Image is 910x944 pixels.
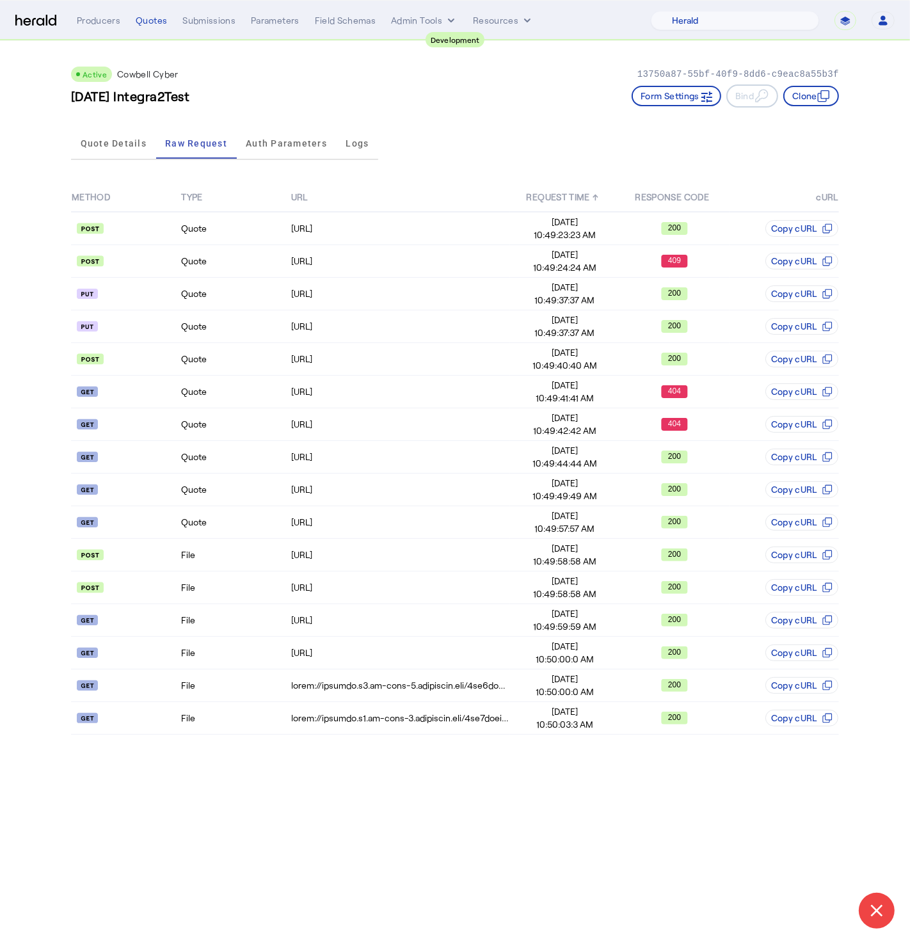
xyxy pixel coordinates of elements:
span: [DATE] [511,673,619,685]
div: [URL] [291,548,509,561]
button: Copy cURL [765,547,838,563]
span: [DATE] [511,379,619,392]
div: Quotes [136,14,167,27]
div: [URL] [291,353,509,365]
text: 200 [668,713,681,722]
td: File [180,572,290,604]
h3: [DATE] Integra2Test [71,87,190,105]
span: [DATE] [511,281,619,294]
text: 200 [668,354,681,363]
div: [URL] [291,581,509,594]
th: RESPONSE CODE [619,183,729,212]
div: [URL] [291,516,509,529]
span: [DATE] [511,542,619,555]
td: Quote [180,474,290,506]
span: [DATE] [511,216,619,228]
th: cURL [730,183,839,212]
button: Copy cURL [765,383,838,400]
span: 10:49:40:40 AM [511,359,619,372]
span: 10:49:24:24 AM [511,261,619,274]
text: 200 [668,517,681,526]
span: Logs [346,139,369,148]
div: [URL] [291,222,509,235]
button: Form Settings [632,86,721,106]
span: [DATE] [511,477,619,490]
span: 10:50:00:0 AM [511,685,619,698]
span: [DATE] [511,248,619,261]
div: [URL] [291,614,509,627]
text: 200 [668,550,681,559]
span: [DATE] [511,705,619,718]
span: [DATE] [511,346,619,359]
span: [DATE] [511,575,619,588]
button: Resources dropdown menu [473,14,534,27]
span: 10:49:58:58 AM [511,555,619,568]
div: [URL] [291,418,509,431]
td: File [180,669,290,702]
text: 200 [668,615,681,624]
p: Cowbell Cyber [117,68,179,81]
span: [DATE] [511,314,619,326]
span: Quote Details [81,139,147,148]
div: [URL] [291,646,509,659]
td: File [180,702,290,735]
td: File [180,604,290,637]
button: Copy cURL [765,220,838,237]
div: [URL] [291,287,509,300]
span: 10:49:23:23 AM [511,228,619,241]
span: 10:49:59:59 AM [511,620,619,633]
th: URL [291,183,510,212]
div: Development [426,32,485,47]
div: [URL] [291,483,509,496]
text: 200 [668,648,681,657]
span: [DATE] [511,444,619,457]
td: Quote [180,245,290,278]
td: Quote [180,441,290,474]
div: Submissions [182,14,235,27]
td: Quote [180,278,290,310]
div: Field Schemas [315,14,376,27]
div: Producers [77,14,120,27]
text: 200 [668,452,681,461]
span: Active [83,70,107,79]
div: [URL] [291,320,509,333]
span: 10:49:44:44 AM [511,457,619,470]
td: Quote [180,408,290,441]
button: Copy cURL [765,612,838,628]
td: Quote [180,506,290,539]
button: Copy cURL [765,253,838,269]
div: lorem://ipsumdo.s1.am-cons-3.adipiscin.eli/4se7doei-te77-32in-3u8l-2et76dol5m6a/5900/6/Enima/01mi... [291,712,509,724]
span: [DATE] [511,412,619,424]
text: 200 [668,223,681,232]
div: [URL] [291,385,509,398]
text: 200 [668,582,681,591]
div: Parameters [251,14,299,27]
button: Copy cURL [765,710,838,726]
td: Quote [180,212,290,245]
button: Clone [783,86,839,106]
p: 13750a87-55bf-40f9-8dd6-c9eac8a55b3f [637,68,839,81]
span: 10:49:57:57 AM [511,522,619,535]
button: Copy cURL [765,351,838,367]
span: 10:50:03:3 AM [511,718,619,731]
th: REQUEST TIME [510,183,619,212]
button: Copy cURL [765,677,838,694]
span: 10:49:37:37 AM [511,326,619,339]
text: 200 [668,289,681,298]
button: Copy cURL [765,514,838,531]
button: Copy cURL [765,481,838,498]
span: 10:50:00:0 AM [511,653,619,666]
span: ↑ [593,191,598,202]
text: 200 [668,321,681,330]
text: 404 [668,419,681,428]
button: Copy cURL [765,285,838,302]
text: 404 [668,387,681,396]
span: 10:49:49:49 AM [511,490,619,502]
button: Copy cURL [765,449,838,465]
td: Quote [180,376,290,408]
span: 10:49:41:41 AM [511,392,619,404]
button: internal dropdown menu [391,14,458,27]
text: 200 [668,680,681,689]
span: Raw Request [165,139,227,148]
span: [DATE] [511,640,619,653]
